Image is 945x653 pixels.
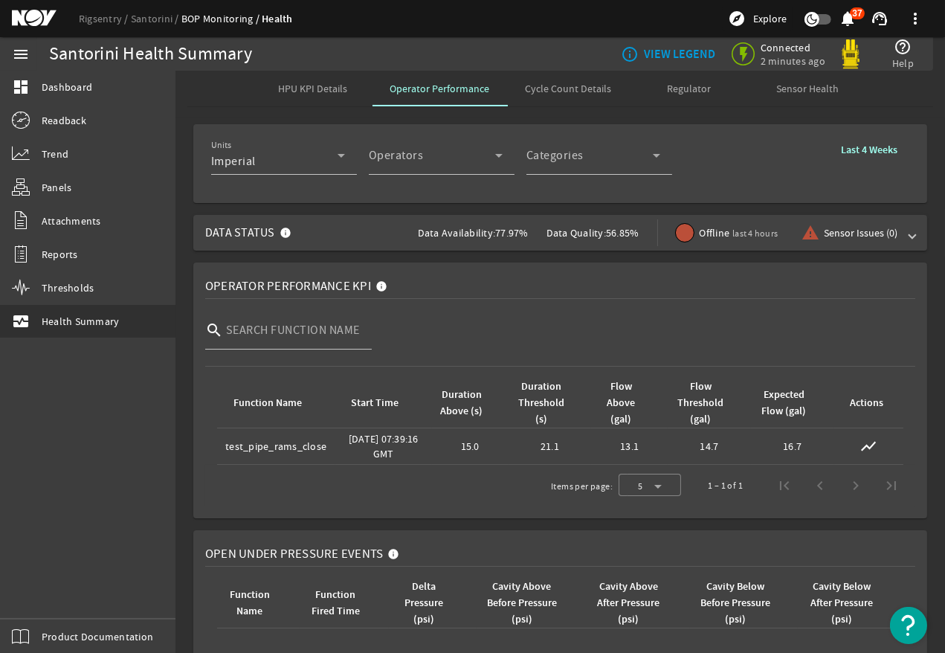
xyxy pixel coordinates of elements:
div: Function Name [223,395,323,411]
button: Open Resource Center [890,607,927,644]
span: Sensor Issues (0) [824,225,897,240]
div: Function Name [225,587,274,620]
div: Expected Flow (gal) [757,387,822,419]
i: search [205,321,223,339]
span: Reports [42,247,78,262]
div: [DATE] 07:39:16 GMT [341,431,427,461]
span: Attachments [42,213,101,228]
div: Santorini Health Summary [49,47,252,62]
span: Operator Performance KPI [205,279,371,294]
div: Expected Flow (gal) [759,387,809,419]
mat-icon: explore [728,10,746,28]
img: Yellowpod.svg [836,39,865,69]
mat-label: Categories [526,148,584,163]
span: 56.85% [606,226,639,239]
div: Function Name [223,587,288,620]
span: last 4 hours [732,228,778,239]
div: Function Fired Time [306,587,377,620]
div: 16.7 [757,439,828,454]
span: Sensor Health [777,83,839,94]
div: test_pipe_rams_close [223,439,329,454]
div: Cavity Below Before Pressure (psi) [696,579,786,628]
span: Connected [761,41,825,54]
div: Flow Threshold (gal) [676,379,726,428]
div: Flow Above (gal) [597,379,656,428]
span: Open Under Pressure Events [205,547,384,562]
span: Dashboard [42,80,92,94]
span: 77.97% [495,226,529,239]
span: Health Summary [42,314,120,329]
span: Imperial [211,154,256,169]
span: Panels [42,180,72,195]
div: Actions [850,395,883,411]
mat-icon: help_outline [894,38,912,56]
div: Start Time [351,395,399,411]
mat-icon: warning [802,224,813,242]
div: Duration Threshold (s) [517,379,567,428]
div: 15.0 [438,439,503,454]
button: Last 4 Weeks [829,136,909,163]
div: Cavity Below After Pressure (psi) [806,579,878,628]
input: Search Function Name [226,321,360,339]
div: Cavity Above After Pressure (psi) [593,579,665,628]
button: more_vert [897,1,933,36]
a: Rigsentry [79,12,131,25]
button: Sensor Issues (0) [796,219,903,246]
span: Operator [369,152,495,170]
div: Duration Above (s) [440,387,483,419]
mat-panel-title: Data Status [205,215,297,251]
span: Cycle Count Details [526,83,612,94]
div: Delta Pressure (psi) [395,579,465,628]
div: Items per page: [551,479,613,494]
mat-icon: info_outline [621,45,633,63]
div: Flow Threshold (gal) [674,379,739,428]
span: Product Documentation [42,629,153,644]
div: Delta Pressure (psi) [397,579,451,628]
div: Function Fired Time [308,587,364,620]
span: Categories [526,152,653,170]
a: Santorini [131,12,181,25]
b: Last 4 Weeks [841,143,897,157]
div: Cavity Above Before Pressure (psi) [483,579,573,628]
mat-label: Units [211,140,232,151]
button: Explore [722,7,793,30]
span: 2 minutes ago [761,54,825,68]
div: Start Time [341,395,421,411]
span: Regulator [667,83,711,94]
span: Explore [753,11,787,26]
div: Cavity Below Before Pressure (psi) [698,579,773,628]
mat-expansion-panel-header: Data StatusData Availability:77.97%Data Quality:56.85%Offlinelast 4 hoursSensor Issues (0) [193,215,927,251]
span: Thresholds [42,280,94,295]
button: VIEW LEGEND [615,41,721,68]
a: BOP Monitoring [181,12,262,25]
div: 14.7 [674,439,745,454]
div: Cavity Above After Pressure (psi) [590,579,678,628]
div: 21.1 [515,439,586,454]
span: Operator Performance [390,83,490,94]
a: Health [262,12,293,26]
div: 13.1 [597,439,662,454]
mat-icon: monitor_heart [12,312,30,330]
div: Duration Above (s) [438,387,497,419]
div: Flow Above (gal) [599,379,642,428]
span: Offline [700,225,778,241]
span: Help [892,56,914,71]
span: Readback [42,113,86,128]
mat-icon: show_chart [859,437,877,455]
mat-icon: support_agent [871,10,888,28]
div: Function Name [233,395,302,411]
mat-label: Operators [369,148,424,163]
button: 37 [840,11,856,27]
mat-icon: dashboard [12,78,30,96]
mat-icon: notifications [839,10,857,28]
span: Trend [42,147,68,161]
div: Cavity Below After Pressure (psi) [804,579,891,628]
div: 1 – 1 of 1 [708,478,743,493]
span: Data Availability: [418,226,496,239]
span: Data Quality: [546,226,606,239]
b: VIEW LEGEND [644,47,715,62]
mat-icon: menu [12,45,30,63]
div: Cavity Above Before Pressure (psi) [485,579,559,628]
span: HPU KPI Details [278,83,347,94]
div: Duration Threshold (s) [515,379,580,428]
